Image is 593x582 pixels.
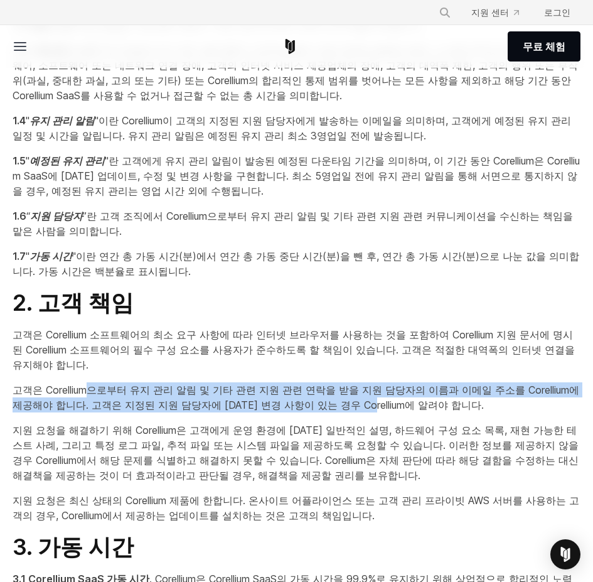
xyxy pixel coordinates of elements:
font: 1.4 [13,114,26,127]
button: 찾다 [434,1,456,24]
font: "란 고객에게 유지 관리 알림이 발송된 예정된 다운타임 기간을 의미하며, 이 기간 동안 Corellium은 Corellium SaaS에 [DATE] 업데이트, 수정 및 변경 ... [13,154,580,197]
div: 인터콤 메신저 열기 [550,539,580,569]
font: 2. 고객 책임 [13,289,134,316]
font: 지원 센터 [471,7,509,18]
font: 유지 관리 알림 [29,114,95,127]
a: 무료 체험 [508,31,580,62]
font: 지원 요청은 최신 상태의 Corellium 제품에 한합니다. 온사이트 어플라이언스 또는 고객 관리 프라이빗 AWS 서버를 사용하는 고객의 경우, Corellium에서 제공하는... [13,494,579,522]
font: "이란 연간 총 가동 시간(분)에서 연간 총 가동 중단 시간(분)을 뺀 후, 연간 총 가동 시간(분)으로 나눈 값을 의미합니다. 가동 시간은 백분율로 표시됩니다. [13,250,579,278]
font: ”란 고객 조직에서 Corellium으로부터 유지 관리 알림 및 기타 관련 지원 관련 커뮤니케이션을 수신하는 책임을 맡은 사람을 의미합니다. [13,210,573,237]
font: 1.7 [13,250,26,262]
font: 3. 가동 시간 [13,533,134,561]
font: " [26,114,29,127]
font: "이란 Corellium이 고객의 지정된 지원 담당자에게 발송하는 이메일을 의미하며, 고객에게 예정된 유지 관리 일정 및 시간을 알립니다. 유지 관리 알림은 예정된 유지 관리... [13,114,571,142]
font: “ [26,210,30,222]
font: " [26,250,29,262]
font: 무료 체험 [523,40,565,53]
font: 지원 요청을 해결하기 위해 Corellium은 고객에게 운영 환경에 [DATE] 일반적인 설명, 하드웨어 구성 요소 목록, 재현 가능한 테스트 사례, 그리고 특정 로그 파일,... [13,424,579,482]
a: 코렐리움 홈 [282,39,298,54]
font: 예정된 유지 관리 [29,154,105,167]
font: 고객은 Corellium으로부터 유지 관리 알림 및 기타 관련 지원 관련 연락을 받을 지원 담당자의 이름과 이메일 주소를 Corellium에 제공해야 합니다. 고객은 지정된 ... [13,384,579,411]
font: " [26,154,29,167]
div: 탐색 메뉴 [429,1,580,24]
font: 고객은 Corellium 소프트웨어의 최소 요구 사항에 따라 인터넷 브라우저를 사용하는 것을 포함하여 Corellium 지원 문서에 명시된 Corellium 소프트웨어의 필수... [13,328,575,371]
font: 지원 담당자 [30,210,83,222]
font: 1.5 [13,154,26,167]
font: 로그인 [544,7,570,18]
font: 가동 시간 [29,250,72,262]
font: 1.6 [13,210,26,222]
